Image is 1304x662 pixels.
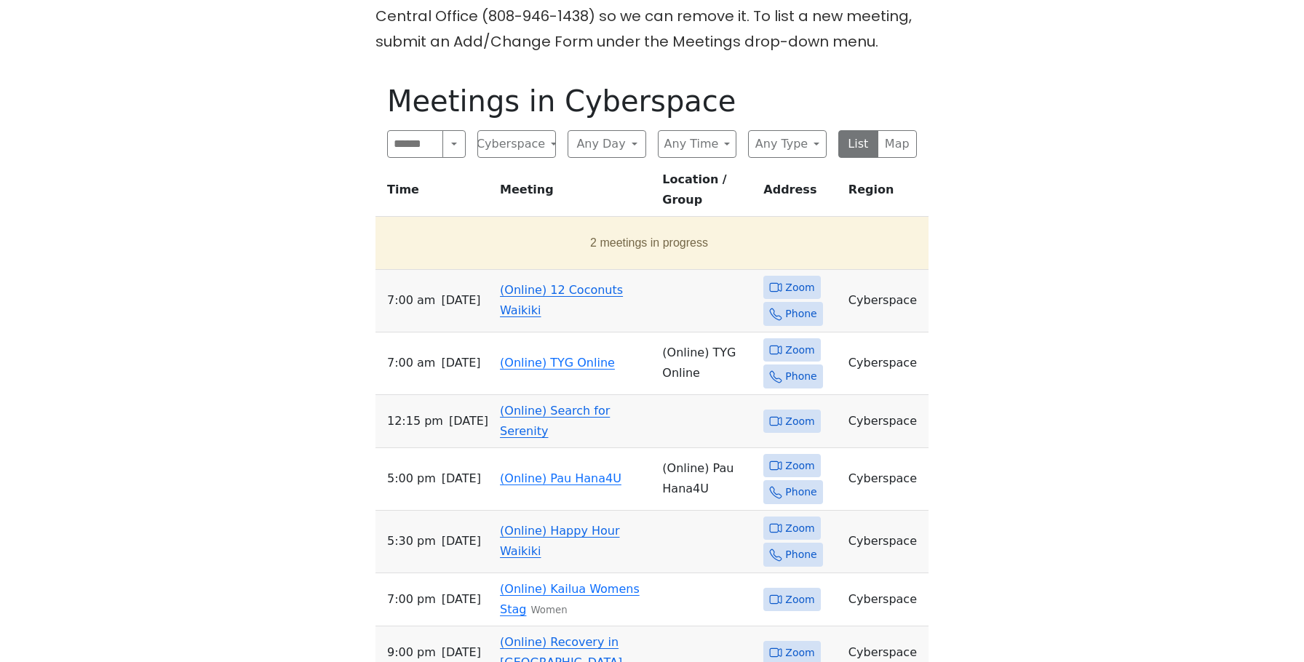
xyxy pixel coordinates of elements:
td: (Online) Pau Hana4U [656,448,758,511]
small: Women [530,605,567,615]
button: Any Day [568,130,646,158]
a: (Online) Kailua Womens Stag [500,582,640,616]
th: Meeting [494,170,656,217]
span: Phone [785,305,816,323]
span: 7:00 PM [387,589,436,610]
input: Search [387,130,443,158]
span: 7:00 AM [387,290,435,311]
td: Cyberspace [843,332,929,395]
th: Location / Group [656,170,758,217]
th: Time [375,170,494,217]
span: Zoom [785,644,814,662]
span: [DATE] [442,589,481,610]
td: Cyberspace [843,270,929,332]
button: Any Time [658,130,736,158]
button: Any Type [748,130,827,158]
th: Address [758,170,843,217]
td: (Online) TYG Online [656,332,758,395]
span: 12:15 PM [387,411,443,431]
th: Region [843,170,929,217]
td: Cyberspace [843,448,929,511]
span: 5:30 PM [387,531,436,551]
span: Zoom [785,457,814,475]
span: 5:00 PM [387,468,436,489]
span: Zoom [785,591,814,609]
span: Phone [785,367,816,386]
td: Cyberspace [843,573,929,626]
button: 2 meetings in progress [381,223,917,263]
a: (Online) 12 Coconuts Waikiki [500,283,623,317]
span: 7:00 AM [387,353,435,373]
a: (Online) Search for Serenity [500,404,610,438]
a: (Online) Pau Hana4U [500,471,621,485]
span: Zoom [785,279,814,297]
span: Zoom [785,341,814,359]
button: Cyberspace [477,130,556,158]
td: Cyberspace [843,511,929,573]
span: [DATE] [441,290,480,311]
span: [DATE] [449,411,488,431]
span: [DATE] [441,353,480,373]
span: Phone [785,546,816,564]
td: Cyberspace [843,395,929,448]
a: (Online) TYG Online [500,356,615,370]
span: [DATE] [442,531,481,551]
h1: Meetings in Cyberspace [387,84,917,119]
span: Phone [785,483,816,501]
button: Map [878,130,918,158]
button: Search [442,130,466,158]
a: (Online) Happy Hour Waikiki [500,524,619,558]
span: [DATE] [442,468,481,489]
button: List [838,130,878,158]
span: Zoom [785,412,814,431]
span: Zoom [785,519,814,538]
